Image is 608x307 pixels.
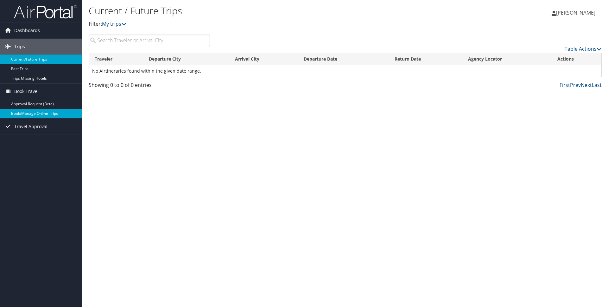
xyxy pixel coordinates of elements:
th: Agency Locator: activate to sort column ascending [462,53,552,65]
a: Last [592,82,602,88]
th: Arrival City: activate to sort column ascending [229,53,298,65]
th: Actions [552,53,601,65]
img: airportal-logo.png [14,4,77,19]
a: My trips [102,20,126,27]
input: Search Traveler or Arrival City [89,35,210,46]
p: Filter: [89,20,431,28]
h1: Current / Future Trips [89,4,431,17]
th: Departure City: activate to sort column ascending [143,53,229,65]
span: Dashboards [14,23,40,38]
a: Next [581,82,592,88]
a: [PERSON_NAME] [552,3,602,22]
th: Departure Date: activate to sort column descending [298,53,389,65]
span: Trips [14,39,25,55]
th: Traveler: activate to sort column ascending [89,53,143,65]
td: No Airtineraries found within the given date range. [89,65,601,77]
a: Table Actions [565,45,602,52]
span: [PERSON_NAME] [556,9,595,16]
a: First [560,82,570,88]
span: Travel Approval [14,119,47,134]
span: Book Travel [14,83,39,99]
th: Return Date: activate to sort column ascending [389,53,462,65]
a: Prev [570,82,581,88]
div: Showing 0 to 0 of 0 entries [89,81,210,92]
